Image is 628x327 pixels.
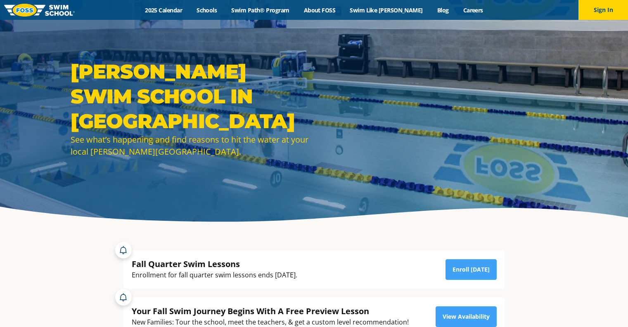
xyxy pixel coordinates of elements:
[430,6,456,14] a: Blog
[132,258,297,270] div: Fall Quarter Swim Lessons
[456,6,490,14] a: Careers
[71,59,310,134] h1: [PERSON_NAME] Swim School in [GEOGRAPHIC_DATA]
[343,6,430,14] a: Swim Like [PERSON_NAME]
[132,270,297,281] div: Enrollment for fall quarter swim lessons ends [DATE].
[190,6,224,14] a: Schools
[138,6,190,14] a: 2025 Calendar
[4,4,75,17] img: FOSS Swim School Logo
[132,306,409,317] div: Your Fall Swim Journey Begins With A Free Preview Lesson
[436,306,497,327] a: View Availability
[224,6,296,14] a: Swim Path® Program
[71,134,310,158] div: See what’s happening and find reasons to hit the water at your local [PERSON_NAME][GEOGRAPHIC_DATA].
[296,6,343,14] a: About FOSS
[446,259,497,280] a: Enroll [DATE]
